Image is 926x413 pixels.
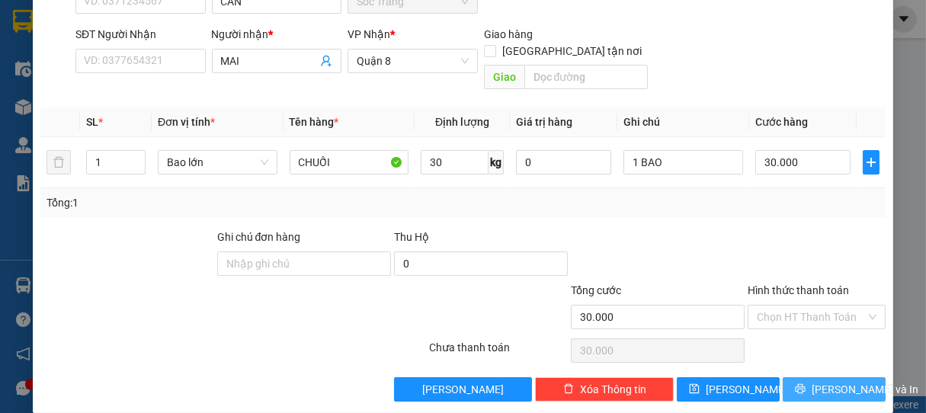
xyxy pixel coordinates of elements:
div: SĐT Người Nhận [75,26,206,43]
li: Vĩnh Thành (Sóc Trăng) [8,8,221,65]
button: plus [863,150,880,174]
input: VD: Bàn, Ghế [290,150,409,174]
div: Tổng: 1 [46,194,359,211]
input: Dọc đường [524,65,648,89]
div: Chưa thanh toán [428,339,569,366]
button: printer[PERSON_NAME] và In [783,377,886,402]
span: SL [86,116,98,128]
span: environment [8,102,18,113]
input: Ghi Chú [623,150,742,174]
span: Giao [484,65,524,89]
span: VP Nhận [348,28,390,40]
span: Tên hàng [290,116,339,128]
span: plus [864,156,880,168]
img: logo.jpg [8,8,61,61]
span: kg [489,150,504,174]
span: Giá trị hàng [516,116,572,128]
span: environment [105,102,116,113]
span: [PERSON_NAME] [706,381,787,398]
span: Thu Hộ [394,231,429,243]
span: Tổng cước [571,284,621,296]
span: [GEOGRAPHIC_DATA] tận nơi [496,43,648,59]
span: save [689,383,700,395]
span: Cước hàng [755,116,808,128]
span: delete [563,383,574,395]
span: user-add [320,55,332,67]
label: Hình thức thanh toán [748,284,849,296]
button: deleteXóa Thông tin [535,377,674,402]
button: save[PERSON_NAME] [677,377,780,402]
span: Đơn vị tính [158,116,215,128]
li: VP Quận 8 [105,82,203,99]
input: 0 [516,150,611,174]
span: Giao hàng [484,28,533,40]
th: Ghi chú [617,107,748,137]
span: Xóa Thông tin [580,381,646,398]
li: VP Sóc Trăng [8,82,105,99]
span: Định lượng [435,116,489,128]
button: delete [46,150,71,174]
span: Quận 8 [357,50,469,72]
div: Người nhận [212,26,342,43]
span: [PERSON_NAME] và In [812,381,918,398]
label: Ghi chú đơn hàng [217,231,301,243]
input: Ghi chú đơn hàng [217,251,391,276]
button: [PERSON_NAME] [394,377,533,402]
span: printer [795,383,806,395]
span: [PERSON_NAME] [422,381,504,398]
span: Bao lớn [167,151,268,174]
